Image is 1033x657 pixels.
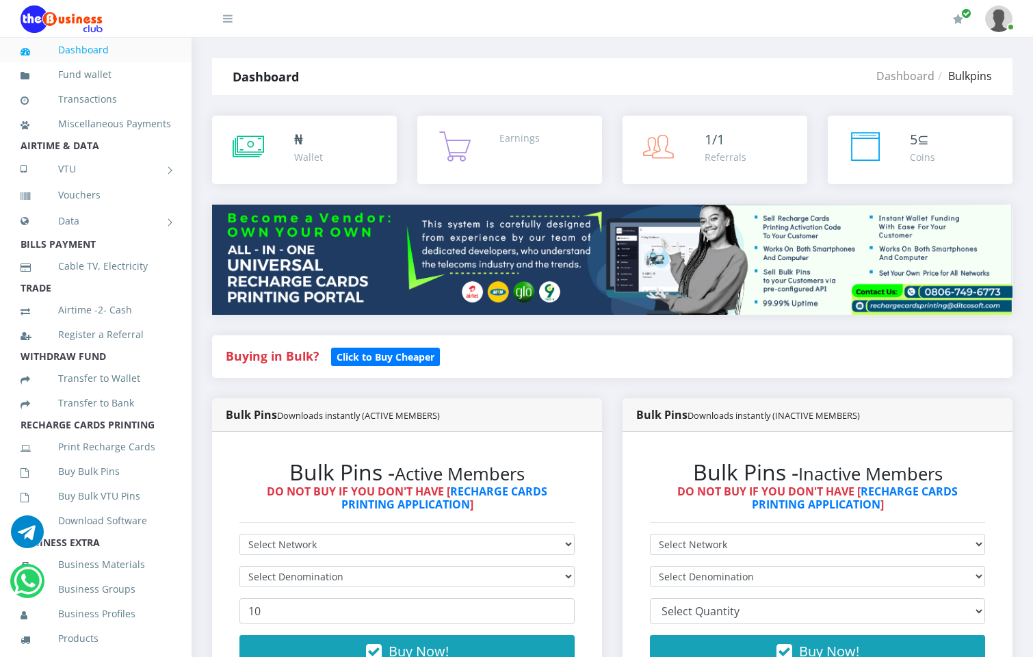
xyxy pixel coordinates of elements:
img: Logo [21,5,103,33]
strong: Bulk Pins [226,407,440,422]
a: Dashboard [876,68,934,83]
h2: Bulk Pins - [650,459,985,485]
a: Dashboard [21,34,171,66]
a: RECHARGE CARDS PRINTING APPLICATION [752,484,958,512]
small: Inactive Members [798,462,943,486]
h2: Bulk Pins - [239,459,575,485]
li: Bulkpins [934,68,992,84]
a: VTU [21,152,171,186]
div: ⊆ [910,129,935,150]
strong: DO NOT BUY IF YOU DON'T HAVE [ ] [677,484,958,512]
a: Chat for support [14,575,42,597]
div: Coins [910,150,935,164]
a: Transactions [21,83,171,115]
strong: Bulk Pins [636,407,860,422]
a: Click to Buy Cheaper [331,348,440,364]
small: Downloads instantly (INACTIVE MEMBERS) [688,409,860,422]
a: ₦ Wallet [212,116,397,184]
strong: DO NOT BUY IF YOU DON'T HAVE [ ] [267,484,547,512]
a: 1/1 Referrals [623,116,807,184]
a: Chat for support [11,526,44,548]
strong: Dashboard [233,68,299,85]
a: Transfer to Bank [21,387,171,419]
a: Download Software [21,505,171,537]
a: Data [21,204,171,238]
input: Enter Quantity [239,598,575,624]
a: Transfer to Wallet [21,363,171,394]
div: Referrals [705,150,746,164]
small: Downloads instantly (ACTIVE MEMBERS) [277,409,440,422]
a: Buy Bulk Pins [21,456,171,487]
span: Renew/Upgrade Subscription [961,8,971,18]
a: Business Materials [21,549,171,580]
a: Products [21,623,171,654]
strong: Buying in Bulk? [226,348,319,364]
img: User [985,5,1012,32]
a: Cable TV, Electricity [21,250,171,282]
a: Business Profiles [21,598,171,630]
a: Miscellaneous Payments [21,108,171,140]
a: RECHARGE CARDS PRINTING APPLICATION [341,484,548,512]
b: Click to Buy Cheaper [337,350,434,363]
span: 5 [910,130,917,149]
div: ₦ [294,129,323,150]
a: Buy Bulk VTU Pins [21,480,171,512]
a: Print Recharge Cards [21,431,171,463]
a: Earnings [417,116,602,184]
a: Business Groups [21,574,171,605]
div: Earnings [499,131,540,145]
a: Vouchers [21,179,171,211]
div: Wallet [294,150,323,164]
a: Fund wallet [21,59,171,90]
img: multitenant_rcp.png [212,205,1012,315]
a: Register a Referral [21,319,171,350]
a: Airtime -2- Cash [21,294,171,326]
small: Active Members [395,462,525,486]
span: 1/1 [705,130,724,149]
i: Renew/Upgrade Subscription [953,14,963,25]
